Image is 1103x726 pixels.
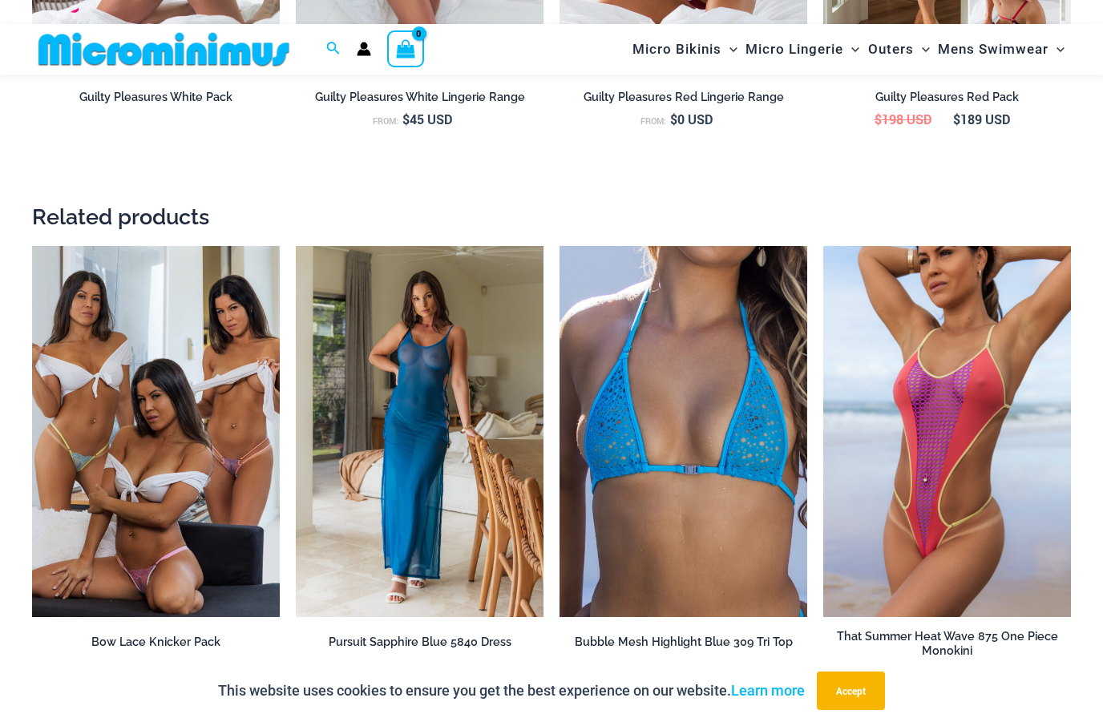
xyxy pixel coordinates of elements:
h2: Guilty Pleasures Red Pack [823,90,1071,105]
span: $ [402,111,410,127]
h2: Related products [32,203,1071,231]
a: Micro BikinisMenu ToggleMenu Toggle [628,29,741,70]
a: Bubble Mesh Highlight Blue 309 Tri Top [560,635,807,655]
a: Mens SwimwearMenu ToggleMenu Toggle [934,29,1069,70]
nav: Site Navigation [626,26,1071,72]
a: Account icon link [357,42,371,56]
span: Micro Bikinis [632,29,721,70]
span: From: [373,115,398,127]
a: Bow Lace Knicker PackBow Lace Mint Multi 601 Thong 03Bow Lace Mint Multi 601 Thong 03 [32,246,280,618]
h2: Guilty Pleasures White Pack [32,90,280,105]
a: Search icon link [326,39,341,59]
a: Guilty Pleasures White Lingerie Range [296,90,543,111]
bdi: 45 USD [402,111,452,127]
img: Bubble Mesh Highlight Blue 309 Tri Top 4 [560,246,807,618]
a: Guilty Pleasures White Pack [32,90,280,111]
img: Bow Lace Knicker Pack [32,246,280,618]
a: Bubble Mesh Highlight Blue 309 Tri Top 4Bubble Mesh Highlight Blue 309 Tri Top 469 Thong 04Bubble... [560,246,807,618]
p: This website uses cookies to ensure you get the best experience on our website. [218,679,805,703]
h2: That Summer Heat Wave 875 One Piece Monokini [823,629,1071,659]
a: That Summer Heat Wave 875 One Piece Monokini [823,629,1071,665]
span: Mens Swimwear [938,29,1048,70]
a: Guilty Pleasures Red Pack [823,90,1071,111]
span: From: [640,115,666,127]
a: Bow Lace Knicker Pack [32,635,280,655]
span: Menu Toggle [914,29,930,70]
span: Menu Toggle [843,29,859,70]
a: Learn more [731,682,805,699]
img: Pursuit Sapphire Blue 5840 Dress 02 [296,246,543,618]
span: $ [953,111,960,127]
bdi: 189 USD [953,111,1010,127]
a: Guilty Pleasures Red Lingerie Range [560,90,807,111]
img: MM SHOP LOGO FLAT [32,31,296,67]
h2: Guilty Pleasures Red Lingerie Range [560,90,807,105]
img: That Summer Heat Wave 875 One Piece Monokini 10 [823,246,1071,618]
h2: Pursuit Sapphire Blue 5840 Dress [296,635,543,650]
span: $ [875,111,882,127]
a: OutersMenu ToggleMenu Toggle [864,29,934,70]
h2: Bubble Mesh Highlight Blue 309 Tri Top [560,635,807,650]
a: That Summer Heat Wave 875 One Piece Monokini 10That Summer Heat Wave 875 One Piece Monokini 12Tha... [823,246,1071,618]
a: Pursuit Sapphire Blue 5840 Dress [296,635,543,655]
bdi: 0 USD [670,111,713,127]
a: Micro LingerieMenu ToggleMenu Toggle [741,29,863,70]
span: Outers [868,29,914,70]
bdi: 198 USD [875,111,931,127]
span: Micro Lingerie [745,29,843,70]
span: $ [670,111,677,127]
h2: Guilty Pleasures White Lingerie Range [296,90,543,105]
a: View Shopping Cart, empty [387,30,424,67]
button: Accept [817,672,885,710]
span: Menu Toggle [1048,29,1065,70]
a: Pursuit Sapphire Blue 5840 Dress 02Pursuit Sapphire Blue 5840 Dress 04Pursuit Sapphire Blue 5840 ... [296,246,543,618]
h2: Bow Lace Knicker Pack [32,635,280,650]
span: Menu Toggle [721,29,737,70]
